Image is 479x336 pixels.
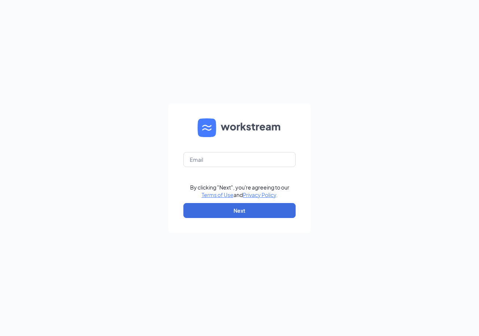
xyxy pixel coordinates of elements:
button: Next [183,203,296,218]
img: WS logo and Workstream text [198,118,281,137]
a: Privacy Policy [243,191,276,198]
div: By clicking "Next", you're agreeing to our and . [190,184,289,199]
a: Terms of Use [202,191,234,198]
input: Email [183,152,296,167]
